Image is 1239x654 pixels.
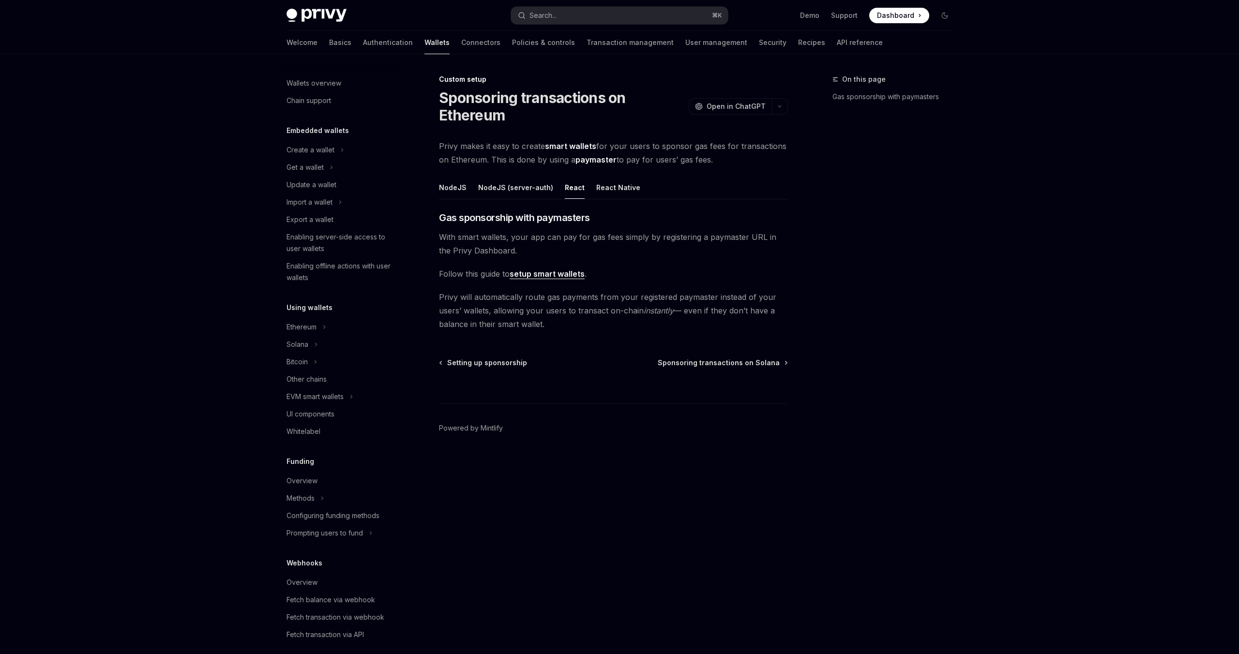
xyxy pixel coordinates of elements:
[363,31,413,54] a: Authentication
[439,176,467,199] div: NodeJS
[447,358,527,368] span: Setting up sponsorship
[287,339,308,350] div: Solana
[279,176,403,193] a: Update a wallet
[279,388,403,405] button: Toggle EVM smart wallets section
[287,231,397,254] div: Enabling server-side access to user wallets
[439,423,503,433] a: Powered by Mintlify
[279,609,403,626] a: Fetch transaction via webhook
[279,371,403,388] a: Other chains
[279,159,403,176] button: Toggle Get a wallet section
[279,228,403,257] a: Enabling server-side access to user wallets
[279,574,403,591] a: Overview
[279,472,403,490] a: Overview
[439,230,788,257] span: With smart wallets, your app can pay for gas fees simply by registering a paymaster URL in the Pr...
[287,356,308,368] div: Bitcoin
[287,302,332,313] h5: Using wallets
[837,31,883,54] a: API reference
[287,611,384,623] div: Fetch transaction via webhook
[869,8,929,23] a: Dashboard
[279,423,403,440] a: Whitelabel
[800,11,819,20] a: Demo
[287,492,315,504] div: Methods
[287,196,332,208] div: Import a wallet
[287,95,331,106] div: Chain support
[529,10,557,21] div: Search...
[287,373,327,385] div: Other chains
[279,626,403,643] a: Fetch transaction via API
[461,31,500,54] a: Connectors
[279,591,403,609] a: Fetch balance via webhook
[707,102,766,111] span: Open in ChatGPT
[287,475,317,487] div: Overview
[937,8,952,23] button: Toggle dark mode
[596,176,640,199] div: React Native
[287,260,397,283] div: Enabling offline actions with user wallets
[439,290,788,331] span: Privy will automatically route gas payments from your registered paymaster instead of your users’...
[287,214,333,225] div: Export a wallet
[287,456,314,467] h5: Funding
[658,358,780,368] span: Sponsoring transactions on Solana
[287,162,324,173] div: Get a wallet
[279,507,403,524] a: Configuring funding methods
[279,353,403,371] button: Toggle Bitcoin section
[287,321,317,333] div: Ethereum
[279,524,403,542] button: Toggle Prompting users to fund section
[287,629,364,640] div: Fetch transaction via API
[287,408,334,420] div: UI components
[279,74,403,92] a: Wallets overview
[279,257,403,286] a: Enabling offline actions with user wallets
[798,31,825,54] a: Recipes
[279,336,403,353] button: Toggle Solana section
[512,31,575,54] a: Policies & controls
[279,490,403,507] button: Toggle Methods section
[329,31,351,54] a: Basics
[510,269,585,279] a: setup smart wallets
[287,527,363,539] div: Prompting users to fund
[439,139,788,166] span: Privy makes it easy to create for your users to sponsor gas fees for transactions on Ethereum. Th...
[658,358,787,368] a: Sponsoring transactions on Solana
[287,31,317,54] a: Welcome
[287,125,349,136] h5: Embedded wallets
[287,557,322,569] h5: Webhooks
[439,211,590,224] span: Gas sponsorship with paymasters
[287,577,317,588] div: Overview
[279,92,403,109] a: Chain support
[759,31,786,54] a: Security
[424,31,450,54] a: Wallets
[565,176,585,199] div: React
[287,426,320,437] div: Whitelabel
[279,193,403,211] button: Toggle Import a wallet section
[287,179,336,191] div: Update a wallet
[279,318,403,336] button: Toggle Ethereum section
[689,98,771,115] button: Open in ChatGPT
[287,510,379,521] div: Configuring funding methods
[877,11,914,20] span: Dashboard
[287,9,347,22] img: dark logo
[575,155,617,165] a: paymaster
[545,141,596,151] strong: smart wallets
[440,358,527,368] a: Setting up sponsorship
[279,141,403,159] button: Toggle Create a wallet section
[287,77,341,89] div: Wallets overview
[712,12,722,19] span: ⌘ K
[439,89,685,124] h1: Sponsoring transactions on Ethereum
[478,176,553,199] div: NodeJS (server-auth)
[831,11,858,20] a: Support
[587,31,674,54] a: Transaction management
[644,306,674,315] em: instantly
[685,31,747,54] a: User management
[439,267,788,281] span: Follow this guide to .
[842,74,886,85] span: On this page
[511,7,728,24] button: Open search
[832,89,960,104] a: Gas sponsorship with paymasters
[287,391,344,402] div: EVM smart wallets
[439,74,788,84] div: Custom setup
[287,144,334,156] div: Create a wallet
[279,405,403,423] a: UI components
[279,211,403,228] a: Export a wallet
[287,594,375,606] div: Fetch balance via webhook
